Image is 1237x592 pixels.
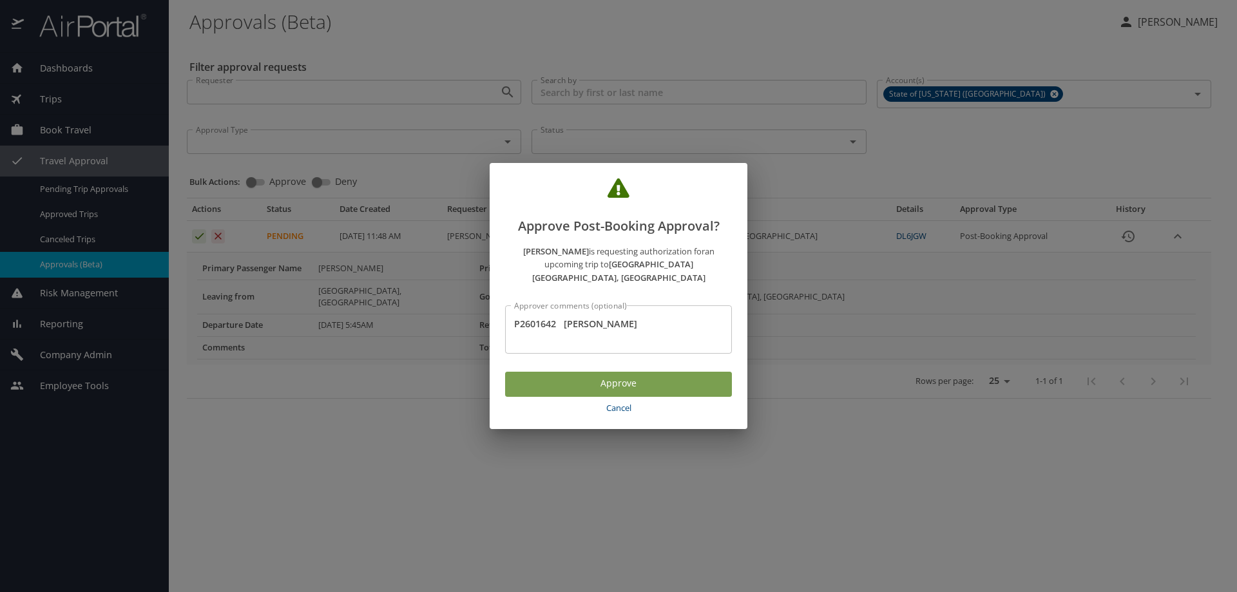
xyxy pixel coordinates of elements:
[505,397,732,419] button: Cancel
[515,376,722,392] span: Approve
[514,318,723,342] textarea: P2601642 [PERSON_NAME]
[510,401,727,415] span: Cancel
[505,245,732,285] p: is requesting authorization for an upcoming trip to
[523,245,589,257] strong: [PERSON_NAME]
[532,258,705,283] strong: [GEOGRAPHIC_DATA] [GEOGRAPHIC_DATA], [GEOGRAPHIC_DATA]
[505,372,732,397] button: Approve
[505,178,732,236] h2: Approve Post-Booking Approval?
